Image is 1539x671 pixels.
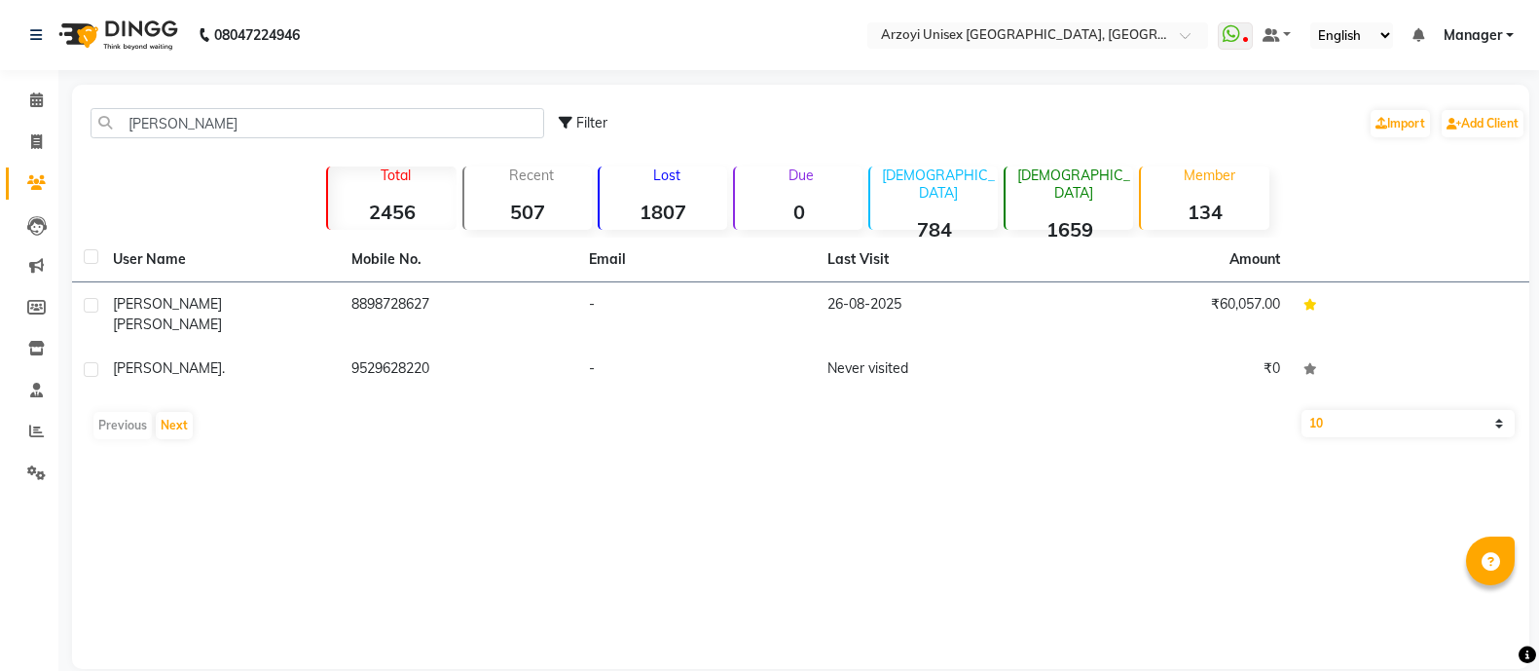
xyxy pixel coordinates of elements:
span: [PERSON_NAME] [113,316,222,333]
span: . [222,359,225,377]
td: Never visited [816,347,1054,394]
td: - [577,282,816,347]
td: 26-08-2025 [816,282,1054,347]
td: 9529628220 [340,347,578,394]
td: ₹0 [1053,347,1292,394]
span: Filter [576,114,607,131]
p: Recent [472,167,592,184]
p: Total [336,167,456,184]
strong: 1659 [1006,217,1133,242]
p: Due [739,167,862,184]
th: Email [577,238,816,282]
p: [DEMOGRAPHIC_DATA] [878,167,998,202]
th: Last Visit [816,238,1054,282]
p: Lost [607,167,727,184]
iframe: chat widget [1457,593,1520,652]
td: ₹60,057.00 [1053,282,1292,347]
input: Search by Name/Mobile/Email/Code [91,108,544,138]
a: Add Client [1442,110,1523,137]
p: Member [1149,167,1268,184]
img: logo [50,8,183,62]
span: [PERSON_NAME] [113,295,222,313]
p: [DEMOGRAPHIC_DATA] [1013,167,1133,202]
strong: 507 [464,200,592,224]
strong: 134 [1141,200,1268,224]
td: 8898728627 [340,282,578,347]
span: Manager [1444,25,1502,46]
th: Amount [1218,238,1292,281]
td: - [577,347,816,394]
button: Next [156,412,193,439]
b: 08047224946 [214,8,300,62]
strong: 1807 [600,200,727,224]
th: Mobile No. [340,238,578,282]
a: Import [1371,110,1430,137]
strong: 2456 [328,200,456,224]
strong: 784 [870,217,998,242]
strong: 0 [735,200,862,224]
span: [PERSON_NAME] [113,359,222,377]
th: User Name [101,238,340,282]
